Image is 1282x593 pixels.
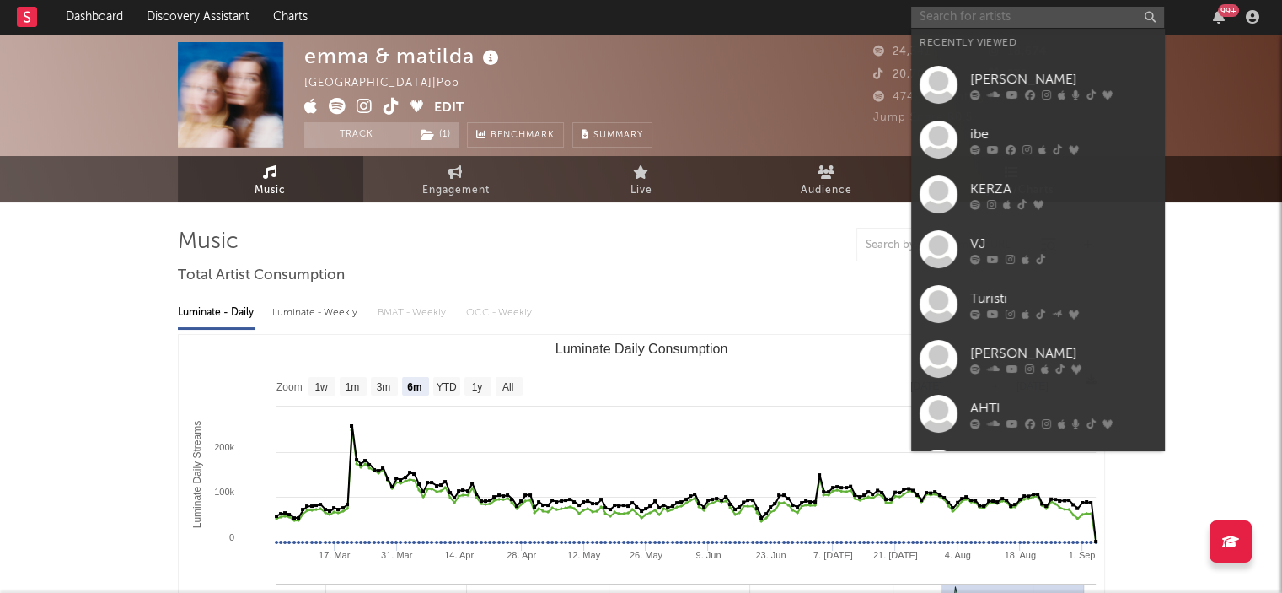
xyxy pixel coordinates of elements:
[873,92,1042,103] span: 474,565 Monthly Listeners
[572,122,652,148] button: Summary
[255,181,286,201] span: Music
[970,343,1156,364] div: [PERSON_NAME]
[911,112,1164,167] a: ibe
[178,266,345,286] span: Total Artist Consumption
[304,122,410,148] button: Track
[549,156,734,202] a: Live
[190,421,202,528] text: Luminate Daily Streams
[471,381,482,393] text: 1y
[801,181,852,201] span: Audience
[410,122,459,148] span: ( 1 )
[911,7,1164,28] input: Search for artists
[1218,4,1239,17] div: 99 +
[178,299,255,327] div: Luminate - Daily
[491,126,555,146] span: Benchmark
[593,131,643,140] span: Summary
[911,332,1164,386] a: [PERSON_NAME]
[857,239,1035,252] input: Search by song name or URL
[630,181,652,201] span: Live
[970,124,1156,144] div: ibe
[970,69,1156,89] div: [PERSON_NAME]
[970,398,1156,418] div: AHTI
[920,33,1156,53] div: Recently Viewed
[1004,550,1035,560] text: 18. Aug
[319,550,351,560] text: 17. Mar
[566,550,600,560] text: 12. May
[695,550,721,560] text: 9. Jun
[272,299,361,327] div: Luminate - Weekly
[1068,550,1095,560] text: 1. Sep
[911,167,1164,222] a: KERZA
[304,73,479,94] div: [GEOGRAPHIC_DATA] | Pop
[970,234,1156,254] div: VJ
[911,441,1164,496] a: Averagekidluke
[444,550,474,560] text: 14. Apr
[214,487,234,497] text: 100k
[755,550,786,560] text: 23. Jun
[376,381,390,393] text: 3m
[970,288,1156,309] div: Turisti
[873,112,973,123] span: Jump Score: 80.5
[363,156,549,202] a: Engagement
[911,386,1164,441] a: AHTI
[422,181,490,201] span: Engagement
[555,342,727,356] text: Luminate Daily Consumption
[970,179,1156,199] div: KERZA
[380,550,412,560] text: 31. Mar
[410,122,459,148] button: (1)
[436,381,456,393] text: YTD
[407,381,421,393] text: 6m
[629,550,662,560] text: 26. May
[873,46,931,57] span: 24,341
[276,381,303,393] text: Zoom
[911,222,1164,277] a: VJ
[434,98,464,119] button: Edit
[911,277,1164,332] a: Turisti
[214,442,234,452] text: 200k
[178,156,363,202] a: Music
[911,57,1164,112] a: [PERSON_NAME]
[813,550,852,560] text: 7. [DATE]
[304,42,503,70] div: emma & matilda
[345,381,359,393] text: 1m
[228,532,233,542] text: 0
[873,69,932,80] span: 20,700
[944,550,970,560] text: 4. Aug
[502,381,512,393] text: All
[910,380,942,392] text: [DATE]
[734,156,920,202] a: Audience
[507,550,536,560] text: 28. Apr
[314,381,328,393] text: 1w
[467,122,564,148] a: Benchmark
[1213,10,1225,24] button: 99+
[872,550,917,560] text: 21. [DATE]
